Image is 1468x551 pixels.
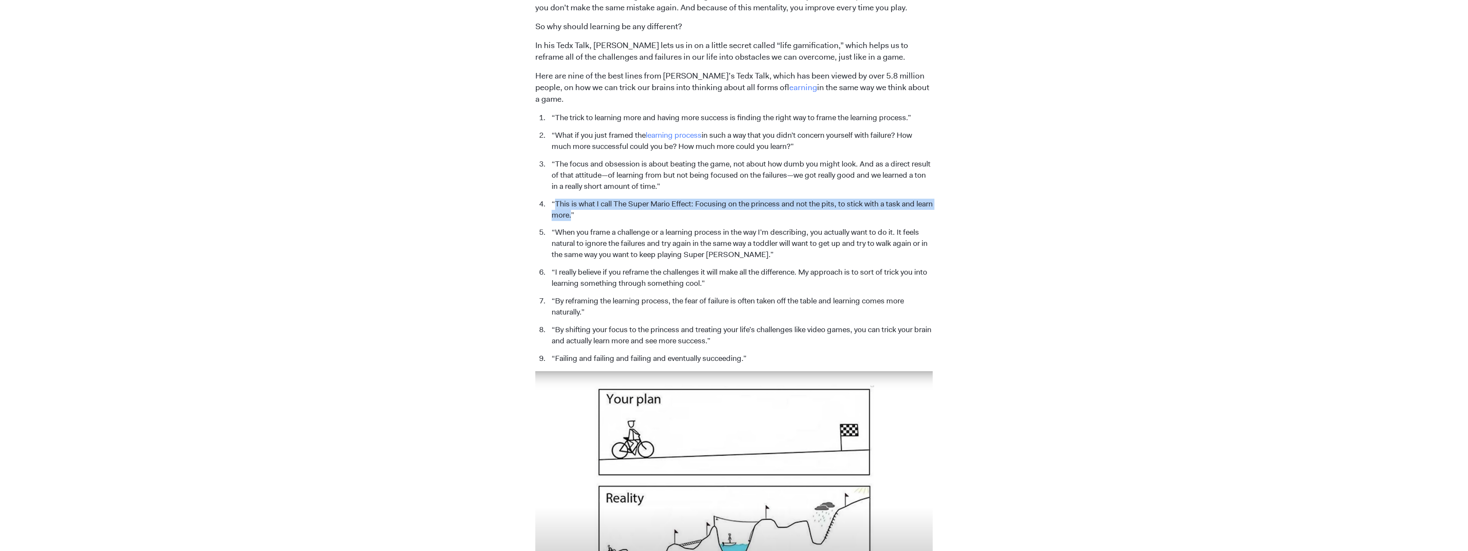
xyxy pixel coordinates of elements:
[535,70,933,105] p: Here are nine of the best lines from [PERSON_NAME]’s Tedx Talk, which has been viewed by over 5.8...
[547,267,933,289] li: “I really believe if you reframe the challenges it will make all the difference. My approach is t...
[646,130,702,140] a: learning process
[547,296,933,318] li: “By reframing the learning process, the fear of failure is often taken off the table and learning...
[547,353,933,364] li: “Failing and failing and failing and eventually succeeding.”
[547,130,933,152] li: “What if you just framed the in such a way that you didn’t concern yourself with failure? How muc...
[535,21,933,33] p: So why should learning be any different?
[547,159,933,192] li: “The focus and obsession is about beating the game, not about how dumb you might look. And as a d...
[547,324,933,347] li: “By shifting your focus to the princess and treating your life’s challenges like video games, you...
[547,112,933,124] li: “The trick to learning more and having more success is finding the right way to frame the learnin...
[547,199,933,221] li: “This is what I call The Super Mario Effect: Focusing on the princess and not the pits, to stick ...
[535,40,933,63] p: In his Tedx Talk, [PERSON_NAME] lets us in on a little secret called “life gamification,” which h...
[547,227,933,260] li: “When you frame a challenge or a learning process in the way I’m describing, you actually want to...
[789,82,817,93] a: learning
